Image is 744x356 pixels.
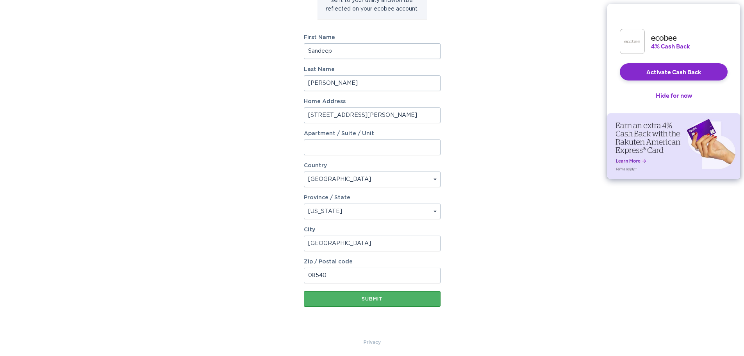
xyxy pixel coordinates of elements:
button: Submit [304,291,441,307]
label: Last Name [304,67,441,72]
a: Privacy Policy & Terms of Use [364,338,381,347]
label: Province / State [304,195,350,200]
div: Submit [308,297,437,301]
label: City [304,227,441,233]
label: Zip / Postal code [304,259,441,265]
label: Home Address [304,99,441,104]
label: Country [304,163,327,168]
label: First Name [304,35,441,40]
label: Apartment / Suite / Unit [304,131,441,136]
